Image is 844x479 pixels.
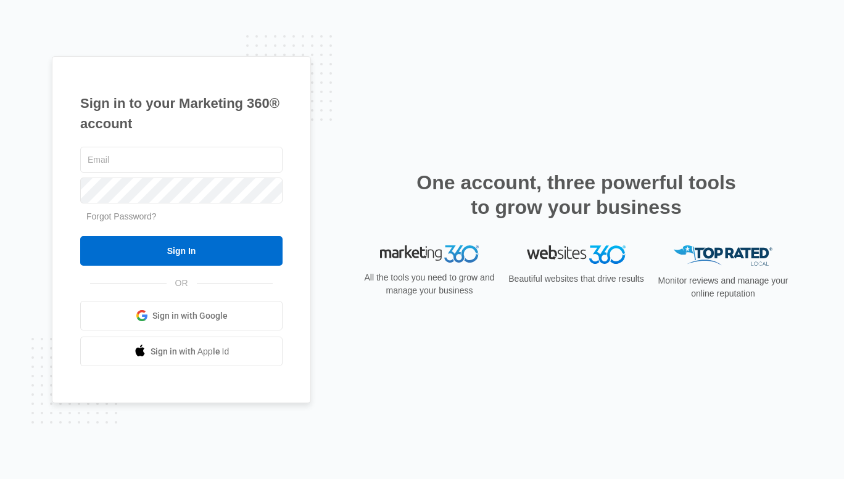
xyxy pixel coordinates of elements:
[151,345,230,358] span: Sign in with Apple Id
[80,236,283,266] input: Sign In
[80,147,283,173] input: Email
[413,170,740,219] h2: One account, three powerful tools to grow your business
[380,245,479,263] img: Marketing 360
[360,271,499,297] p: All the tools you need to grow and manage your business
[507,272,645,285] p: Beautiful websites that drive results
[80,93,283,134] h1: Sign in to your Marketing 360® account
[80,337,283,366] a: Sign in with Apple Id
[674,245,772,266] img: Top Rated Local
[654,274,792,300] p: Monitor reviews and manage your online reputation
[86,211,157,221] a: Forgot Password?
[527,245,626,263] img: Websites 360
[167,277,197,290] span: OR
[152,309,228,322] span: Sign in with Google
[80,301,283,330] a: Sign in with Google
